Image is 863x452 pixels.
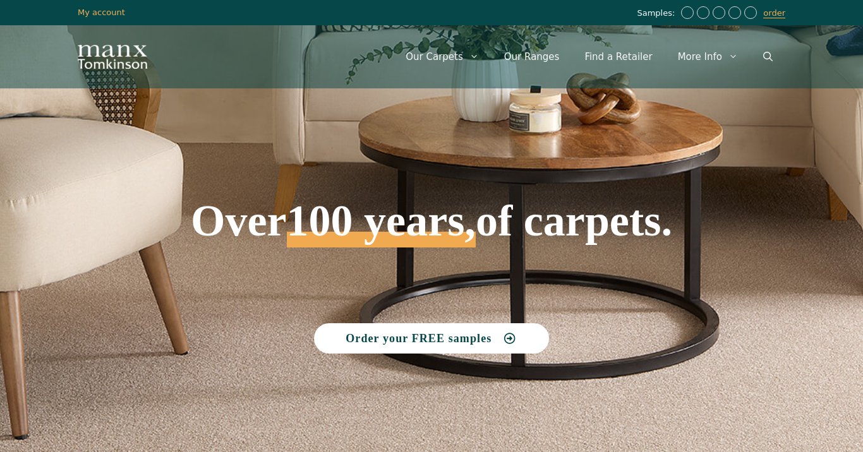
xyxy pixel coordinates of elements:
a: More Info [665,38,751,76]
img: Manx Tomkinson [78,45,147,69]
h1: Over of carpets. [78,107,785,247]
a: Open Search Bar [751,38,785,76]
span: Samples: [637,8,678,19]
span: 100 years, [287,210,476,247]
a: order [763,8,785,18]
a: Order your FREE samples [314,323,549,354]
span: Order your FREE samples [346,333,492,344]
a: Find a Retailer [572,38,665,76]
a: Our Carpets [393,38,492,76]
nav: Primary [393,38,785,76]
a: My account [78,8,125,17]
a: Our Ranges [492,38,572,76]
